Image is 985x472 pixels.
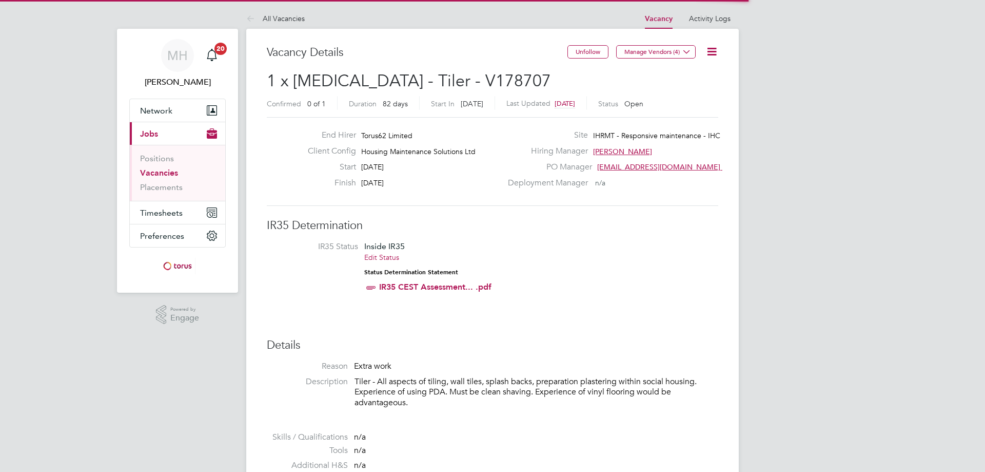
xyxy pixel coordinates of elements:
span: IHRMT - Responsive maintenance - IHC [593,131,720,140]
a: Placements [140,182,183,192]
label: Confirmed [267,99,301,108]
a: Vacancies [140,168,178,178]
label: IR35 Status [277,241,358,252]
button: Network [130,99,225,122]
span: [DATE] [361,162,384,172]
label: Hiring Manager [502,146,588,157]
button: Preferences [130,224,225,247]
span: Network [140,106,172,116]
img: torus-logo-retina.png [160,258,195,274]
label: Description [267,376,348,387]
span: Engage [170,314,199,323]
button: Timesheets [130,201,225,224]
h3: Vacancy Details [267,45,567,60]
a: Go to home page [129,258,226,274]
label: Site [502,130,588,141]
a: MH[PERSON_NAME] [129,39,226,88]
h3: IR35 Determination [267,218,718,233]
span: n/a [354,432,366,442]
span: Extra work [354,361,391,371]
a: Activity Logs [689,14,731,23]
span: Torus62 Limited [361,131,412,140]
span: Timesheets [140,208,183,218]
label: Start In [431,99,455,108]
span: n/a [595,178,605,187]
span: Powered by [170,305,199,314]
strong: Status Determination Statement [364,269,458,276]
label: Deployment Manager [502,178,588,188]
label: Skills / Qualifications [267,432,348,443]
span: 1 x [MEDICAL_DATA] - Tiler - V178707 [267,71,551,91]
span: 0 of 1 [307,99,326,108]
label: Client Config [300,146,356,157]
span: Open [624,99,643,108]
span: Inside IR35 [364,241,405,251]
a: Powered byEngage [156,305,200,325]
a: Edit Status [364,253,399,262]
a: Positions [140,154,174,163]
h3: Details [267,338,718,353]
span: [DATE] [461,99,483,108]
a: 20 [202,39,222,72]
span: Preferences [140,231,184,241]
label: Finish [300,178,356,188]
span: 82 days [383,99,408,108]
span: n/a [354,460,366,470]
button: Jobs [130,122,225,145]
span: MH [167,49,188,62]
button: Manage Vendors (4) [616,45,696,59]
span: Jobs [140,129,158,139]
p: Tiler - All aspects of tiling, wall tiles, splash backs, preparation plastering within social hou... [354,376,718,408]
label: PO Manager [502,162,592,173]
label: Duration [349,99,377,108]
label: Start [300,162,356,173]
span: [DATE] [361,178,384,187]
span: [DATE] [555,99,575,108]
label: Additional H&S [267,460,348,471]
span: n/a [354,445,366,456]
a: All Vacancies [246,14,305,23]
label: Status [598,99,618,108]
span: Mark Haley [129,76,226,88]
button: Unfollow [567,45,608,59]
span: [PERSON_NAME] [593,147,652,156]
div: Jobs [130,145,225,201]
span: 20 [214,43,227,55]
a: Vacancy [645,14,673,23]
label: Tools [267,445,348,456]
span: [EMAIL_ADDRESS][DOMAIN_NAME] working@toru… [597,162,775,172]
a: IR35 CEST Assessment... .pdf [379,282,491,292]
label: End Hirer [300,130,356,141]
span: Housing Maintenance Solutions Ltd [361,147,476,156]
nav: Main navigation [117,29,238,293]
label: Last Updated [506,99,550,108]
label: Reason [267,361,348,372]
